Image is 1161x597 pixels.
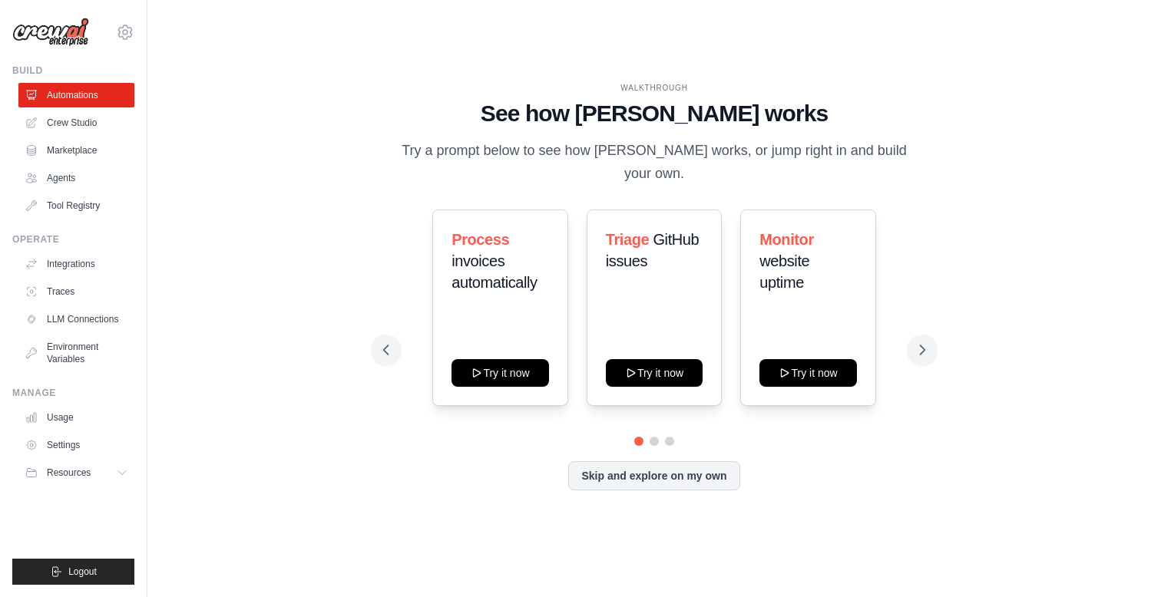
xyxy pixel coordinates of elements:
span: GitHub issues [606,231,700,269]
a: Integrations [18,252,134,276]
button: Try it now [606,359,703,387]
a: Marketplace [18,138,134,163]
h1: See how [PERSON_NAME] works [383,100,925,127]
div: Build [12,64,134,77]
a: Automations [18,83,134,107]
a: Tool Registry [18,193,134,218]
button: Resources [18,460,134,485]
button: Try it now [451,359,549,387]
a: Environment Variables [18,335,134,371]
button: Try it now [759,359,857,387]
span: Logout [68,566,97,578]
span: Triage [606,231,650,248]
span: Process [451,231,509,248]
a: Agents [18,166,134,190]
div: Operate [12,233,134,246]
img: Logo [12,18,89,47]
div: Manage [12,387,134,399]
button: Logout [12,559,134,585]
a: LLM Connections [18,307,134,331]
a: Settings [18,433,134,457]
div: WALKTHROUGH [383,82,925,94]
span: invoices automatically [451,252,537,291]
p: Try a prompt below to see how [PERSON_NAME] works, or jump right in and build your own. [396,140,912,185]
a: Usage [18,405,134,430]
span: Monitor [759,231,814,248]
button: Skip and explore on my own [568,461,739,490]
span: website uptime [759,252,809,291]
span: Resources [47,467,91,479]
a: Traces [18,279,134,304]
a: Crew Studio [18,110,134,135]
